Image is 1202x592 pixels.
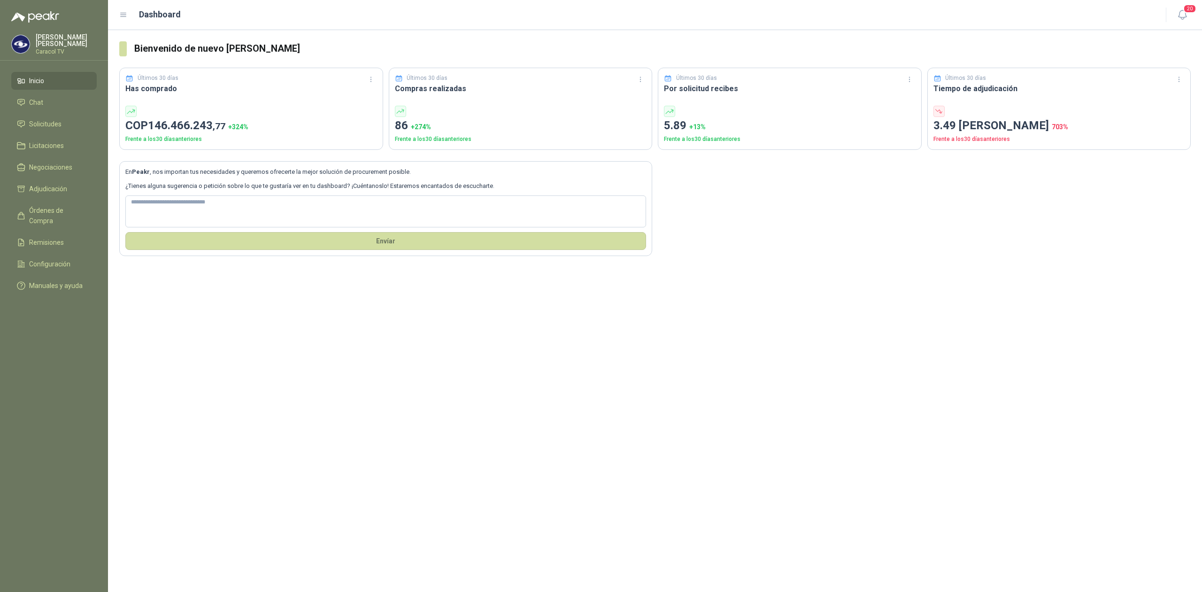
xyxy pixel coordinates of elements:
p: ¿Tienes alguna sugerencia o petición sobre lo que te gustaría ver en tu dashboard? ¡Cuéntanoslo! ... [125,181,646,191]
span: + 324 % [228,123,248,131]
p: Últimos 30 días [138,74,178,83]
p: Frente a los 30 días anteriores [395,135,647,144]
button: 20 [1174,7,1191,23]
p: 86 [395,117,647,135]
a: Licitaciones [11,137,97,155]
a: Solicitudes [11,115,97,133]
a: Remisiones [11,234,97,251]
a: Chat [11,93,97,111]
a: Negociaciones [11,158,97,176]
span: + 274 % [411,123,431,131]
span: Solicitudes [29,119,62,129]
button: Envíar [125,232,646,250]
p: Últimos 30 días [676,74,717,83]
p: 5.89 [664,117,916,135]
h3: Tiempo de adjudicación [933,83,1185,94]
p: Frente a los 30 días anteriores [125,135,377,144]
h3: Bienvenido de nuevo [PERSON_NAME] [134,41,1191,56]
span: Inicio [29,76,44,86]
p: Últimos 30 días [945,74,986,83]
h3: Has comprado [125,83,377,94]
span: 703 % [1052,123,1068,131]
h3: Por solicitud recibes [664,83,916,94]
a: Inicio [11,72,97,90]
h3: Compras realizadas [395,83,647,94]
span: Chat [29,97,43,108]
span: 146.466.243 [148,119,225,132]
span: Órdenes de Compra [29,205,88,226]
h1: Dashboard [139,8,181,21]
p: Frente a los 30 días anteriores [933,135,1185,144]
span: Negociaciones [29,162,72,172]
p: COP [125,117,377,135]
p: Caracol TV [36,49,97,55]
img: Company Logo [12,35,30,53]
span: 20 [1183,4,1196,13]
a: Órdenes de Compra [11,202,97,230]
span: Remisiones [29,237,64,248]
p: En , nos importan tus necesidades y queremos ofrecerte la mejor solución de procurement posible. [125,167,646,177]
b: Peakr [132,168,150,175]
a: Adjudicación [11,180,97,198]
span: Adjudicación [29,184,67,194]
span: + 13 % [689,123,706,131]
p: 3.49 [PERSON_NAME] [933,117,1185,135]
a: Configuración [11,255,97,273]
span: ,77 [213,121,225,132]
span: Licitaciones [29,140,64,151]
a: Manuales y ayuda [11,277,97,295]
p: [PERSON_NAME] [PERSON_NAME] [36,34,97,47]
span: Manuales y ayuda [29,280,83,291]
img: Logo peakr [11,11,59,23]
p: Frente a los 30 días anteriores [664,135,916,144]
span: Configuración [29,259,70,269]
p: Últimos 30 días [407,74,447,83]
